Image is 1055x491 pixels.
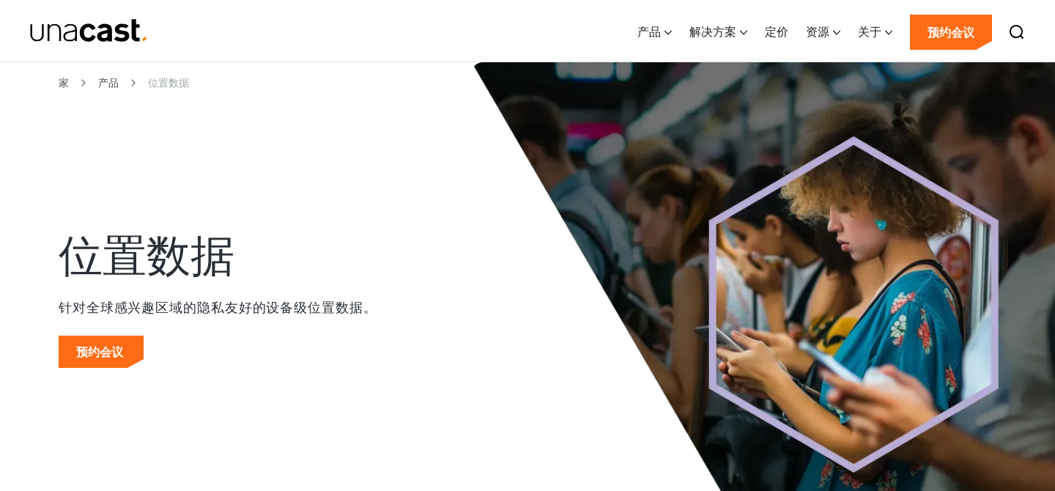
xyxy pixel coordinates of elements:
font: 位置数据 [59,224,234,284]
font: 产品 [637,23,661,40]
font: 针对全球感兴趣区域的隐私友好的设备级位置数据。 [59,298,377,316]
font: 定价 [765,23,788,40]
font: 预约会议 [928,24,974,40]
img: Unacast 文字徽标 [29,18,149,44]
a: 产品 [98,74,119,91]
font: 位置数据 [148,75,189,89]
a: 预约会议 [910,15,992,50]
font: 关于 [858,23,881,40]
font: 资源 [806,23,829,40]
a: 预约会议 [59,336,144,368]
a: 家 [29,18,149,44]
font: 预约会议 [76,344,123,360]
a: 家 [59,74,69,91]
font: 产品 [98,75,119,89]
div: 解决方案 [689,2,747,62]
a: 定价 [765,2,788,62]
div: 产品 [637,2,672,62]
font: 家 [59,75,69,89]
div: 关于 [858,2,892,62]
div: 资源 [806,2,840,62]
font: 解决方案 [689,23,736,40]
img: 搜索图标 [1008,23,1026,41]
